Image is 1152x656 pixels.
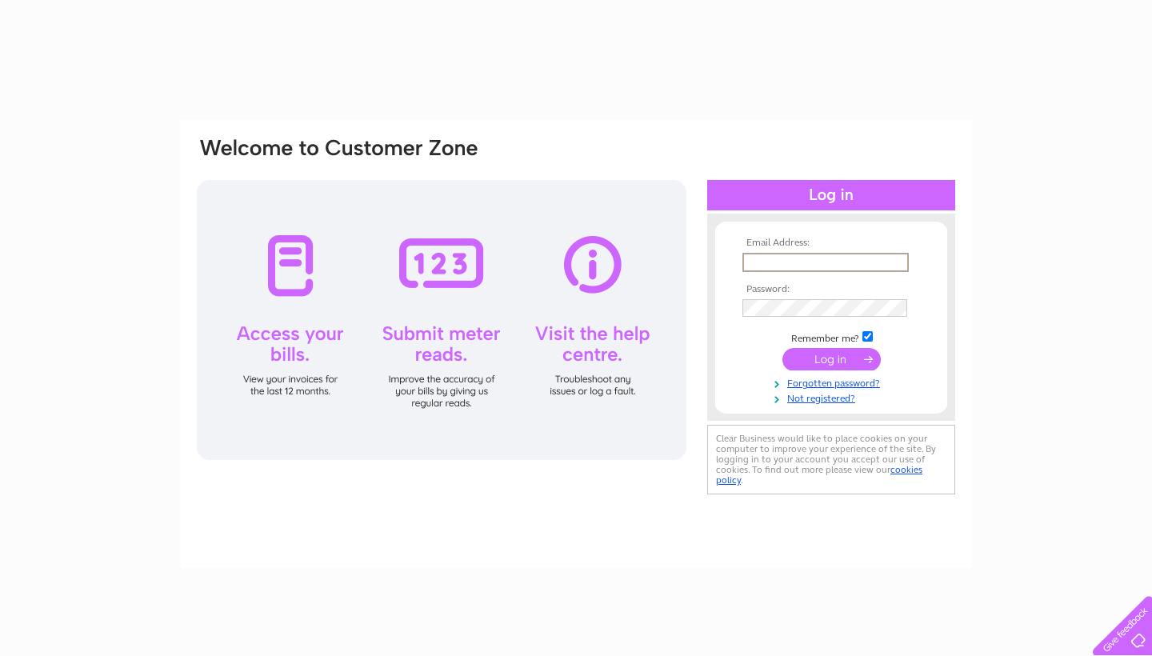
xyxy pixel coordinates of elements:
[742,390,924,405] a: Not registered?
[738,329,924,345] td: Remember me?
[707,425,955,494] div: Clear Business would like to place cookies on your computer to improve your experience of the sit...
[738,284,924,295] th: Password:
[738,238,924,249] th: Email Address:
[716,464,922,486] a: cookies policy
[782,348,881,370] input: Submit
[742,374,924,390] a: Forgotten password?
